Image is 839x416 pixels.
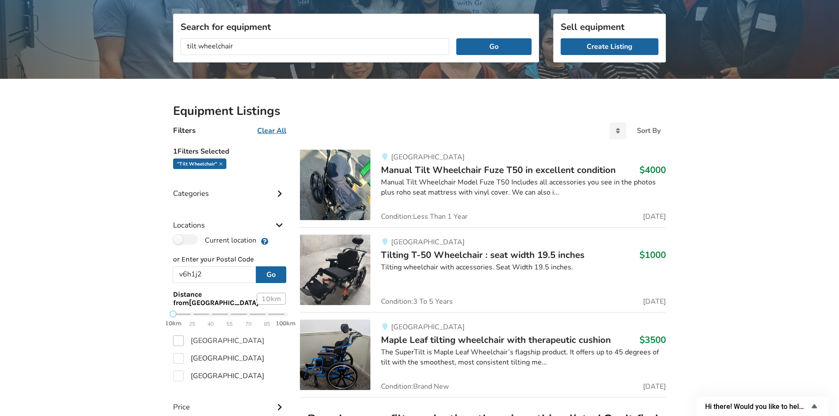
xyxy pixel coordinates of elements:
[381,383,449,390] span: Condition: Brand New
[173,171,286,202] div: Categories
[300,150,370,220] img: mobility-manual tilt wheelchair fuze t50 in excellent condition
[639,249,666,261] h3: $1000
[245,319,251,329] span: 70
[189,319,195,329] span: 25
[264,319,270,329] span: 85
[257,126,286,136] u: Clear All
[705,401,820,412] button: Show survey - Hi there! Would you like to help us improve AssistList?
[643,213,666,220] span: [DATE]
[300,312,666,397] a: mobility-maple leaf tilting wheelchair with therapeutic cushion[GEOGRAPHIC_DATA]Maple Leaf tiltin...
[173,290,259,307] span: Distance from [GEOGRAPHIC_DATA]
[643,298,666,305] span: [DATE]
[173,234,256,246] label: Current location
[226,319,233,329] span: 55
[165,320,181,327] strong: 10km
[300,150,666,227] a: mobility-manual tilt wheelchair fuze t50 in excellent condition[GEOGRAPHIC_DATA]Manual Tilt Wheel...
[173,385,286,416] div: Price
[173,254,286,265] p: or Enter your Postal Code
[391,322,465,332] span: [GEOGRAPHIC_DATA]
[173,266,256,283] input: Post Code
[181,38,449,55] input: I am looking for...
[561,21,658,33] h3: Sell equipment
[207,319,214,329] span: 40
[391,152,465,162] span: [GEOGRAPHIC_DATA]
[381,262,666,272] div: Tilting wheelchair with accessories. Seat Width 19.5 inches.
[637,127,661,134] div: Sort By
[381,177,666,198] div: Manual Tilt Wheelchair Model Fuze T50 Includes all accessories you see in the photos plus roho se...
[173,103,666,119] h2: Equipment Listings
[173,203,286,234] div: Locations
[276,320,296,327] strong: 100km
[300,235,370,305] img: mobility-tilting t-50 wheelchair : seat width 19.5 inches
[639,334,666,346] h3: $3500
[381,213,468,220] span: Condition: Less Than 1 Year
[173,158,226,169] div: "tilt wheelchair"
[173,143,286,158] h5: 1 Filters Selected
[705,402,809,411] span: Hi there! Would you like to help us improve AssistList?
[173,125,196,136] h4: Filters
[381,298,453,305] span: Condition: 3 To 5 Years
[381,347,666,368] div: The SuperTilt is Maple Leaf Wheelchair’s flagship product. It offers up to 45 degrees of tilt wit...
[381,164,616,176] span: Manual Tilt Wheelchair Fuze T50 in excellent condition
[561,38,658,55] a: Create Listing
[181,21,532,33] h3: Search for equipment
[300,227,666,312] a: mobility-tilting t-50 wheelchair : seat width 19.5 inches [GEOGRAPHIC_DATA]Tilting T-50 Wheelchai...
[300,320,370,390] img: mobility-maple leaf tilting wheelchair with therapeutic cushion
[391,237,465,247] span: [GEOGRAPHIC_DATA]
[643,383,666,390] span: [DATE]
[381,334,611,346] span: Maple Leaf tilting wheelchair with therapeutic cushion
[173,371,264,381] label: [GEOGRAPHIC_DATA]
[381,249,584,261] span: Tilting T-50 Wheelchair : seat width 19.5 inches
[173,353,264,364] label: [GEOGRAPHIC_DATA]
[256,266,286,283] button: Go
[173,335,264,346] label: [GEOGRAPHIC_DATA]
[456,38,532,55] button: Go
[257,293,286,305] div: 10 km
[639,164,666,176] h3: $4000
